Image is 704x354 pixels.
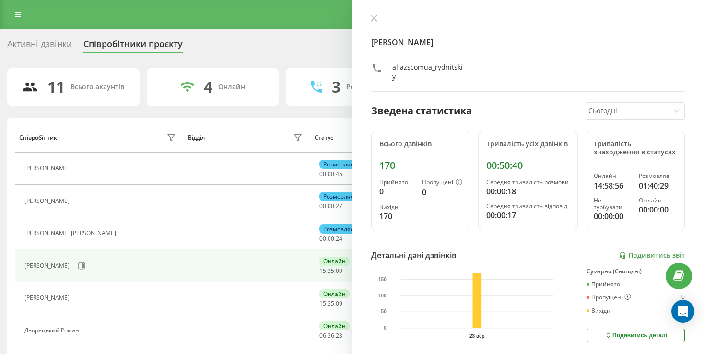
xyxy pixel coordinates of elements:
span: 06 [319,331,326,340]
div: : : [319,203,342,210]
div: Пропущені [587,294,631,301]
div: Співробітники проєкту [83,39,183,54]
div: 00:00:17 [486,210,569,221]
div: : : [319,332,342,339]
div: [PERSON_NAME] [PERSON_NAME] [24,230,118,236]
div: Співробітник [19,134,57,141]
span: 35 [328,299,334,307]
h4: [PERSON_NAME] [371,36,685,48]
div: Розмовляє [319,160,357,169]
span: 00 [328,235,334,243]
div: Середня тривалість розмови [486,179,569,186]
div: Онлайн [218,83,245,91]
div: Середня тривалість відповіді [486,203,569,210]
div: Активні дзвінки [7,39,72,54]
div: Всього акаунтів [70,83,124,91]
div: [PERSON_NAME] [24,198,72,204]
div: Вихідні [379,204,414,211]
text: 0 [384,326,387,331]
div: 00:00:00 [639,204,677,215]
div: Статус [315,134,333,141]
div: : : [319,300,342,307]
div: Онлайн [319,321,350,330]
div: Пропущені [422,179,462,187]
div: Онлайн [594,173,632,179]
div: Розмовляє [319,192,357,201]
span: 00 [319,170,326,178]
div: 11 [47,78,65,96]
div: Дворецький Роман [24,327,82,334]
div: Сумарно (Сьогодні) [587,268,685,275]
div: Вихідні [587,307,612,314]
div: Не турбувати [594,197,632,211]
div: Розмовляє [639,173,677,179]
div: Розмовляють [346,83,393,91]
div: 170 [379,211,414,222]
div: 00:00:00 [594,211,632,222]
div: Офлайн [639,197,677,204]
div: 3 [332,78,340,96]
div: Детальні дані дзвінків [371,249,457,261]
span: 24 [336,235,342,243]
div: 01:40:29 [639,180,677,191]
span: 36 [328,331,334,340]
span: 09 [336,299,342,307]
a: Подивитись звіт [619,251,685,260]
div: 0 [681,294,685,301]
div: [PERSON_NAME] [24,295,72,301]
div: Прийнято [587,281,620,288]
button: Подивитись деталі [587,329,685,342]
div: Онлайн [319,257,350,266]
span: 35 [328,267,334,275]
span: 09 [336,267,342,275]
div: Тривалість усіх дзвінків [486,140,569,148]
div: Онлайн [319,289,350,298]
div: 4 [204,78,212,96]
div: Відділ [188,134,205,141]
div: : : [319,171,342,177]
div: allazscomua_rydnitskiy [392,62,463,82]
span: 00 [328,170,334,178]
span: 15 [319,299,326,307]
text: 50 [381,309,387,315]
span: 00 [328,202,334,210]
div: 00:50:40 [486,160,569,171]
div: : : [319,236,342,242]
div: Всього дзвінків [379,140,462,148]
div: [PERSON_NAME] [24,165,72,172]
div: Тривалість знаходження в статусах [594,140,677,156]
div: 14:58:56 [594,180,632,191]
span: 45 [336,170,342,178]
text: 100 [378,293,387,298]
div: 0 [379,186,414,197]
span: 00 [319,202,326,210]
div: [PERSON_NAME] [24,262,72,269]
div: Розмовляє [319,224,357,234]
div: 170 [379,160,462,171]
div: Прийнято [379,179,414,186]
div: 00:00:18 [486,186,569,197]
text: 150 [378,277,387,282]
text: 23 вер [469,333,485,339]
div: Open Intercom Messenger [671,300,694,323]
span: 15 [319,267,326,275]
span: 00 [319,235,326,243]
div: Подивитись деталі [604,331,667,339]
div: : : [319,268,342,274]
div: Зведена статистика [371,104,472,118]
span: 27 [336,202,342,210]
div: 0 [422,187,462,198]
span: 23 [336,331,342,340]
